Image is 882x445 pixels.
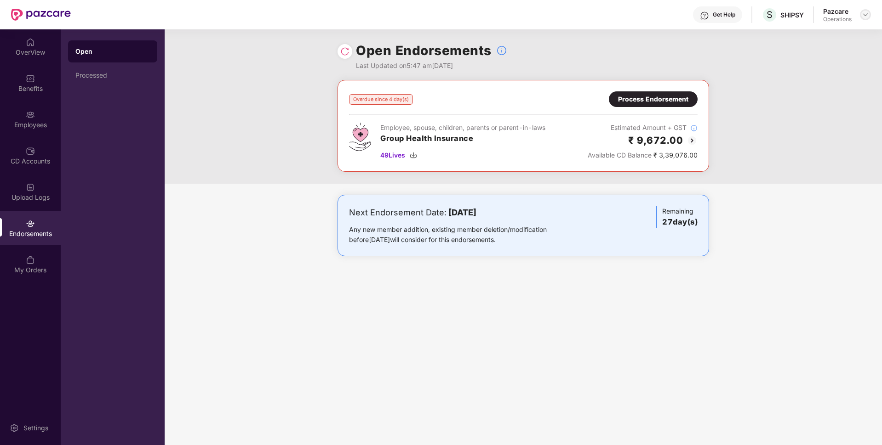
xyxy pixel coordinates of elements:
[380,133,545,145] h3: Group Health Insurance
[349,225,576,245] div: Any new member addition, existing member deletion/modification before [DATE] will consider for th...
[75,72,150,79] div: Processed
[628,133,683,148] h2: ₹ 9,672.00
[349,94,413,105] div: Overdue since 4 day(s)
[690,124,698,132] img: svg+xml;base64,PHN2ZyBpZD0iSW5mb18tXzMyeDMyIiBkYXRhLW5hbWU9IkluZm8gLSAzMngzMiIgeG1sbnM9Imh0dHA6Ly...
[356,61,507,71] div: Last Updated on 5:47 am[DATE]
[349,206,576,219] div: Next Endorsement Date:
[356,40,492,61] h1: Open Endorsements
[713,11,735,18] div: Get Help
[349,123,371,151] img: svg+xml;base64,PHN2ZyB4bWxucz0iaHR0cDovL3d3dy53My5vcmcvMjAwMC9zdmciIHdpZHRoPSI0Ny43MTQiIGhlaWdodD...
[26,74,35,83] img: svg+xml;base64,PHN2ZyBpZD0iQmVuZWZpdHMiIHhtbG5zPSJodHRwOi8vd3d3LnczLm9yZy8yMDAwL3N2ZyIgd2lkdGg9Ij...
[767,9,773,20] span: S
[496,45,507,56] img: svg+xml;base64,PHN2ZyBpZD0iSW5mb18tXzMyeDMyIiBkYXRhLW5hbWU9IkluZm8gLSAzMngzMiIgeG1sbnM9Imh0dHA6Ly...
[823,7,852,16] div: Pazcare
[380,150,405,160] span: 49 Lives
[340,47,349,56] img: svg+xml;base64,PHN2ZyBpZD0iUmVsb2FkLTMyeDMyIiB4bWxucz0iaHR0cDovL3d3dy53My5vcmcvMjAwMC9zdmciIHdpZH...
[410,152,417,159] img: svg+xml;base64,PHN2ZyBpZD0iRG93bmxvYWQtMzJ4MzIiIHhtbG5zPSJodHRwOi8vd3d3LnczLm9yZy8yMDAwL3N2ZyIgd2...
[780,11,804,19] div: SHIPSY
[588,150,698,160] div: ₹ 3,39,076.00
[26,38,35,47] img: svg+xml;base64,PHN2ZyBpZD0iSG9tZSIgeG1sbnM9Imh0dHA6Ly93d3cudzMub3JnLzIwMDAvc3ZnIiB3aWR0aD0iMjAiIG...
[21,423,51,433] div: Settings
[862,11,869,18] img: svg+xml;base64,PHN2ZyBpZD0iRHJvcGRvd24tMzJ4MzIiIHhtbG5zPSJodHRwOi8vd3d3LnczLm9yZy8yMDAwL3N2ZyIgd2...
[380,123,545,133] div: Employee, spouse, children, parents or parent-in-laws
[823,16,852,23] div: Operations
[11,9,71,21] img: New Pazcare Logo
[588,151,652,159] span: Available CD Balance
[687,135,698,146] img: svg+xml;base64,PHN2ZyBpZD0iQmFjay0yMHgyMCIgeG1sbnM9Imh0dHA6Ly93d3cudzMub3JnLzIwMDAvc3ZnIiB3aWR0aD...
[26,255,35,265] img: svg+xml;base64,PHN2ZyBpZD0iTXlfT3JkZXJzIiBkYXRhLW5hbWU9Ik15IE9yZGVycyIgeG1sbnM9Imh0dHA6Ly93d3cudz...
[26,219,35,228] img: svg+xml;base64,PHN2ZyBpZD0iRW5kb3JzZW1lbnRzIiB4bWxucz0iaHR0cDovL3d3dy53My5vcmcvMjAwMC9zdmciIHdpZH...
[10,423,19,433] img: svg+xml;base64,PHN2ZyBpZD0iU2V0dGluZy0yMHgyMCIgeG1sbnM9Imh0dHA6Ly93d3cudzMub3JnLzIwMDAvc3ZnIiB3aW...
[588,123,698,133] div: Estimated Amount + GST
[448,208,476,217] b: [DATE]
[26,110,35,119] img: svg+xml;base64,PHN2ZyBpZD0iRW1wbG95ZWVzIiB4bWxucz0iaHR0cDovL3d3dy53My5vcmcvMjAwMC9zdmciIHdpZHRoPS...
[26,183,35,192] img: svg+xml;base64,PHN2ZyBpZD0iVXBsb2FkX0xvZ3MiIGRhdGEtbmFtZT0iVXBsb2FkIExvZ3MiIHhtbG5zPSJodHRwOi8vd3...
[662,216,698,228] h3: 27 day(s)
[75,47,150,56] div: Open
[656,206,698,228] div: Remaining
[26,146,35,156] img: svg+xml;base64,PHN2ZyBpZD0iQ0RfQWNjb3VudHMiIGRhdGEtbmFtZT0iQ0QgQWNjb3VudHMiIHhtbG5zPSJodHRwOi8vd3...
[700,11,709,20] img: svg+xml;base64,PHN2ZyBpZD0iSGVscC0zMngzMiIgeG1sbnM9Imh0dHA6Ly93d3cudzMub3JnLzIwMDAvc3ZnIiB3aWR0aD...
[618,94,688,104] div: Process Endorsement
